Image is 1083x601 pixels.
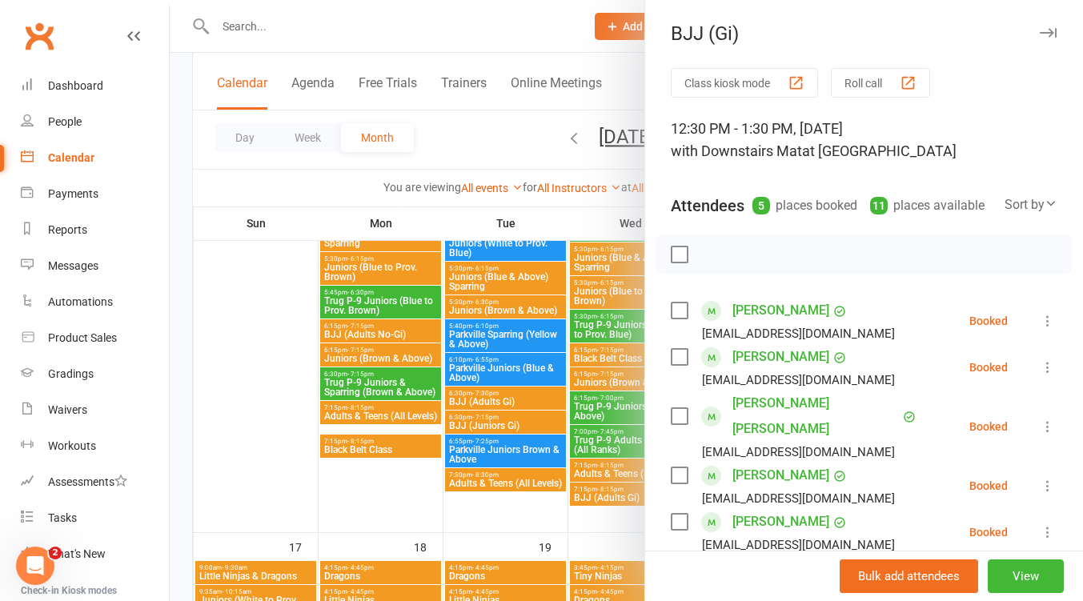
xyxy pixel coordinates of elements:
iframe: Intercom live chat [16,547,54,585]
div: [EMAIL_ADDRESS][DOMAIN_NAME] [702,442,895,463]
div: [EMAIL_ADDRESS][DOMAIN_NAME] [702,370,895,391]
div: Gradings [48,367,94,380]
div: Booked [969,527,1008,538]
a: Calendar [21,140,169,176]
a: Waivers [21,392,169,428]
a: Automations [21,284,169,320]
div: Booked [969,480,1008,491]
div: [EMAIL_ADDRESS][DOMAIN_NAME] [702,323,895,344]
a: Reports [21,212,169,248]
button: Class kiosk mode [671,68,818,98]
div: Messages [48,259,98,272]
div: Automations [48,295,113,308]
a: Payments [21,176,169,212]
a: Tasks [21,500,169,536]
div: What's New [48,547,106,560]
button: Bulk add attendees [840,559,978,593]
div: Dashboard [48,79,103,92]
span: with Downstairs Mat [671,142,802,159]
div: People [48,115,82,128]
a: Workouts [21,428,169,464]
div: 5 [752,197,770,214]
a: Clubworx [19,16,59,56]
div: Booked [969,362,1008,373]
a: Assessments [21,464,169,500]
a: [PERSON_NAME] [732,298,829,323]
div: Sort by [1005,194,1057,215]
div: Waivers [48,403,87,416]
div: Assessments [48,475,127,488]
div: Payments [48,187,98,200]
button: Roll call [831,68,930,98]
a: [PERSON_NAME] [732,344,829,370]
div: Booked [969,421,1008,432]
div: Reports [48,223,87,236]
div: Tasks [48,511,77,524]
a: Messages [21,248,169,284]
div: BJJ (Gi) [645,22,1083,45]
button: View [988,559,1064,593]
div: Workouts [48,439,96,452]
div: Calendar [48,151,94,164]
a: [PERSON_NAME] [732,509,829,535]
a: What's New [21,536,169,572]
div: places booked [752,194,857,217]
div: [EMAIL_ADDRESS][DOMAIN_NAME] [702,535,895,555]
a: People [21,104,169,140]
div: 11 [870,197,888,214]
div: 12:30 PM - 1:30 PM, [DATE] [671,118,1057,162]
div: places available [870,194,985,217]
span: 2 [49,547,62,559]
div: [EMAIL_ADDRESS][DOMAIN_NAME] [702,488,895,509]
a: Dashboard [21,68,169,104]
span: at [GEOGRAPHIC_DATA] [802,142,957,159]
a: [PERSON_NAME] [732,463,829,488]
a: Gradings [21,356,169,392]
a: [PERSON_NAME] [PERSON_NAME] [732,391,899,442]
div: Attendees [671,194,744,217]
a: Product Sales [21,320,169,356]
div: Booked [969,315,1008,327]
div: Product Sales [48,331,117,344]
